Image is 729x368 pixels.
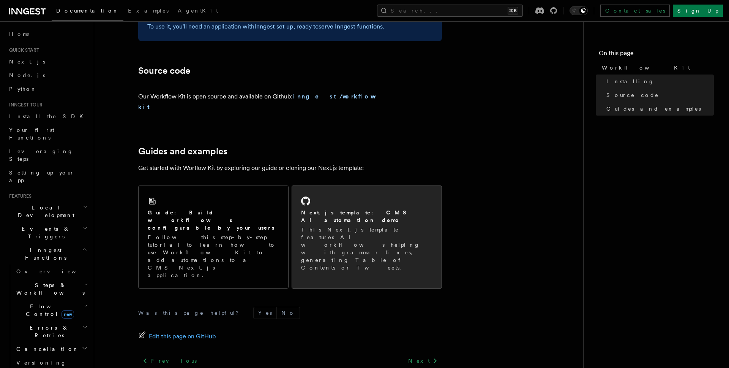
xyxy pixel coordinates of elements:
button: Flow Controlnew [13,300,89,321]
p: Get started with Worflow Kit by exploring our guide or cloning our Next.js template: [138,163,442,173]
a: Source code [603,88,714,102]
a: Leveraging Steps [6,144,89,166]
a: Sign Up [673,5,723,17]
span: Workflow Kit [602,64,690,71]
span: Source code [606,91,659,99]
a: Next.js template: CMS AI automation demoThis Next.js template features AI workflows helping with ... [292,186,442,289]
span: Documentation [56,8,119,14]
span: Local Development [6,204,83,219]
h2: Guide: Build workflows configurable by your users [148,209,279,232]
span: AgentKit [178,8,218,14]
p: Our Workflow Kit is open source and available on Github: [138,91,382,113]
span: Python [9,86,37,92]
span: Guides and examples [606,105,701,113]
a: Your first Functions [6,123,89,144]
a: Setting up your app [6,166,89,187]
a: Guide: Build workflows configurable by your usersFollow this step-by-step tutorial to learn how t... [138,186,289,289]
button: Toggle dark mode [570,6,588,15]
span: Examples [128,8,169,14]
span: Edit this page on GitHub [149,331,216,342]
span: Overview [16,268,95,274]
a: Examples [123,2,173,21]
span: Features [6,193,32,199]
span: Flow Control [13,303,84,318]
button: No [277,307,300,319]
span: Cancellation [13,345,79,353]
button: Search...⌘K [377,5,523,17]
span: Errors & Retries [13,324,82,339]
span: Events & Triggers [6,225,83,240]
button: Yes [254,307,276,319]
a: serve Inngest functions [319,23,383,30]
button: Events & Triggers [6,222,89,243]
kbd: ⌘K [508,7,518,14]
a: Source code [138,65,190,76]
span: new [62,310,74,319]
p: Was this page helpful? [138,309,244,317]
a: Overview [13,265,89,278]
a: Guides and examples [603,102,714,116]
a: Next.js [6,55,89,68]
span: Install the SDK [9,113,88,119]
a: Install the SDK [6,109,89,123]
span: Node.js [9,72,45,78]
span: Next.js [9,59,45,65]
span: Installing [606,78,654,85]
span: Setting up your app [9,170,74,183]
a: Guides and examples [138,146,227,157]
span: Steps & Workflows [13,281,85,297]
a: Python [6,82,89,96]
button: Local Development [6,201,89,222]
p: Follow this step-by-step tutorial to learn how to use Workflow Kit to add automations to a CMS Ne... [148,233,279,279]
a: AgentKit [173,2,222,21]
a: Previous [138,354,201,368]
p: To use it, you'll need an application with , ready to . [147,21,433,32]
span: Leveraging Steps [9,148,73,162]
a: Installing [603,75,714,88]
button: Cancellation [13,342,89,356]
h4: On this page [599,49,714,61]
a: Node.js [6,68,89,82]
a: Contact sales [600,5,670,17]
span: Inngest Functions [6,246,82,262]
a: Documentation [52,2,123,21]
button: Steps & Workflows [13,278,89,300]
span: Inngest tour [6,102,43,108]
span: Versioning [16,360,66,366]
p: This Next.js template features AI workflows helping with grammar fixes, generating Table of Conte... [301,226,432,271]
iframe: GitHub [385,98,442,106]
span: Your first Functions [9,127,54,141]
a: Workflow Kit [599,61,714,75]
button: Errors & Retries [13,321,89,342]
a: Next [404,354,442,368]
button: Inngest Functions [6,243,89,265]
span: Home [9,30,30,38]
a: Edit this page on GitHub [138,331,216,342]
span: Quick start [6,47,39,53]
a: Home [6,27,89,41]
a: Inngest set up [254,23,293,30]
h2: Next.js template: CMS AI automation demo [301,209,432,224]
